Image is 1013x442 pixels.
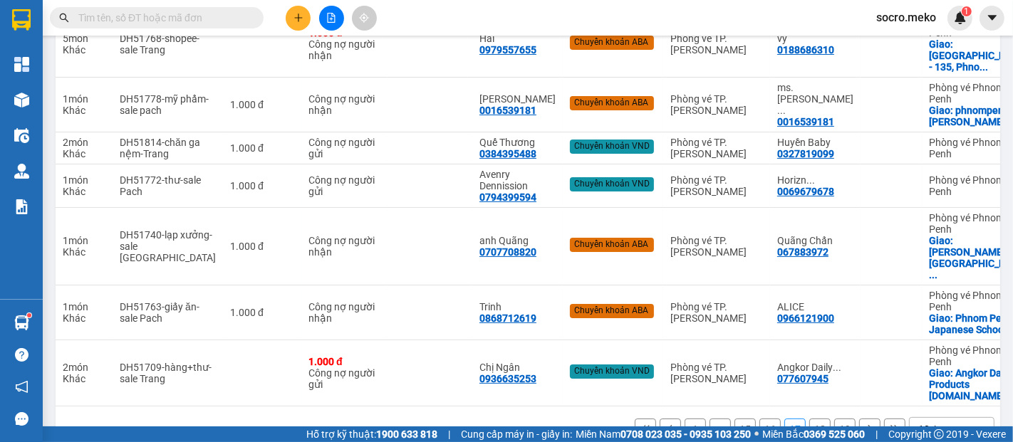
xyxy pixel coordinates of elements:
[479,105,536,116] div: 0016539181
[120,137,216,159] div: DH51814-chăn ga nệm-Trang
[120,301,216,324] div: DH51763-giấy ăn-sale Pach
[670,93,763,116] div: Phòng vé TP. [PERSON_NAME]
[308,356,380,367] div: 1.000 đ
[12,9,31,31] img: logo-vxr
[448,426,450,442] span: |
[479,169,556,191] div: Avenry Dennission
[777,116,834,127] div: 0016539181
[63,93,105,105] div: 1 món
[570,238,654,252] div: Chuyển khoản ABA
[570,96,654,110] div: Chuyển khoản ABA
[308,93,380,116] div: Công nợ người nhận
[670,33,763,56] div: Phòng vé TP. [PERSON_NAME]
[14,57,29,72] img: dashboard-icon
[710,419,731,440] button: ...
[308,367,380,390] div: Công nợ người gửi
[230,99,294,110] div: 1.000 đ
[809,419,831,440] button: 18
[308,174,380,197] div: Công nợ người gửi
[570,177,654,191] div: Chuyển khoản VND
[63,312,105,324] div: Khác
[777,373,828,384] div: 077607945
[230,180,294,191] div: 1.000 đ
[777,82,853,116] div: ms. Kim -Precious Ruby
[980,6,1004,31] button: caret-down
[14,93,29,107] img: warehouse-icon
[479,246,536,258] div: 0707708820
[306,426,437,442] span: Hỗ trợ kỹ thuật:
[670,235,763,258] div: Phòng vé TP. [PERSON_NAME]
[308,301,380,324] div: Công nợ người nhận
[63,105,105,116] div: Khác
[14,128,29,143] img: warehouse-icon
[954,11,967,24] img: icon-new-feature
[962,6,972,16] sup: 1
[833,362,841,373] span: ...
[230,142,294,154] div: 1.000 đ
[777,362,853,373] div: Angkor Daily Products Co.,ltd -Mr. Savon
[286,6,311,31] button: plus
[63,246,105,258] div: Khác
[63,44,105,56] div: Khác
[120,33,216,56] div: DH51768-shopee-sale Trang
[59,13,69,23] span: search
[479,301,556,312] div: Trinh
[63,301,105,312] div: 1 món
[14,199,29,214] img: solution-icon
[479,362,556,373] div: Chị Ngân
[120,174,216,197] div: DH51772-thư-sale Pach
[14,164,29,179] img: warehouse-icon
[784,419,806,440] button: 17
[777,33,853,44] div: vy
[570,140,654,154] div: Chuyển khoản VND
[777,312,834,324] div: 0966121900
[986,11,999,24] span: caret-down
[27,313,31,317] sup: 1
[319,6,344,31] button: file-add
[308,235,380,258] div: Công nợ người nhận
[876,426,878,442] span: |
[762,426,865,442] span: Miền Bắc
[120,362,216,384] div: DH51709-hàng+thư-sale Trang
[804,428,865,440] strong: 0369 525 060
[777,44,834,56] div: 0188686310
[670,174,763,197] div: Phòng vé TP. [PERSON_NAME]
[479,33,556,44] div: Hải
[479,148,536,159] div: 0384395488
[63,362,105,373] div: 2 món
[777,186,834,197] div: 0069679678
[754,431,759,437] span: ⚪️
[777,148,834,159] div: 0327819099
[777,174,853,186] div: Horizn Outdoor -Kelvin
[15,348,28,362] span: question-circle
[308,38,380,61] div: Công nợ người nhận
[479,44,536,56] div: 0979557655
[670,362,763,384] div: Phòng vé TP. [PERSON_NAME]
[734,419,756,440] button: 15
[777,301,853,312] div: ALICE
[570,36,654,50] div: Chuyển khoản ABA
[777,235,853,246] div: Quãng Chấn
[293,13,303,23] span: plus
[376,428,437,440] strong: 1900 633 818
[834,419,856,440] button: 19
[806,174,815,186] span: ...
[777,137,853,148] div: Huyền Baby
[230,241,294,252] div: 1.000 đ
[63,235,105,246] div: 1 món
[759,419,781,440] button: 16
[63,148,105,159] div: Khác
[63,137,105,148] div: 2 món
[980,61,988,73] span: ...
[865,9,947,26] span: socro.meko
[15,412,28,426] span: message
[63,174,105,186] div: 1 món
[120,93,216,116] div: DH51778-mỹ phẩm-sale pach
[352,6,377,31] button: aim
[777,105,786,116] span: ...
[120,229,216,263] div: DH51740-lạp xưởng-sale Thảo
[685,419,706,440] button: 1
[63,373,105,384] div: Khác
[63,33,105,44] div: 5 món
[934,429,944,439] span: copyright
